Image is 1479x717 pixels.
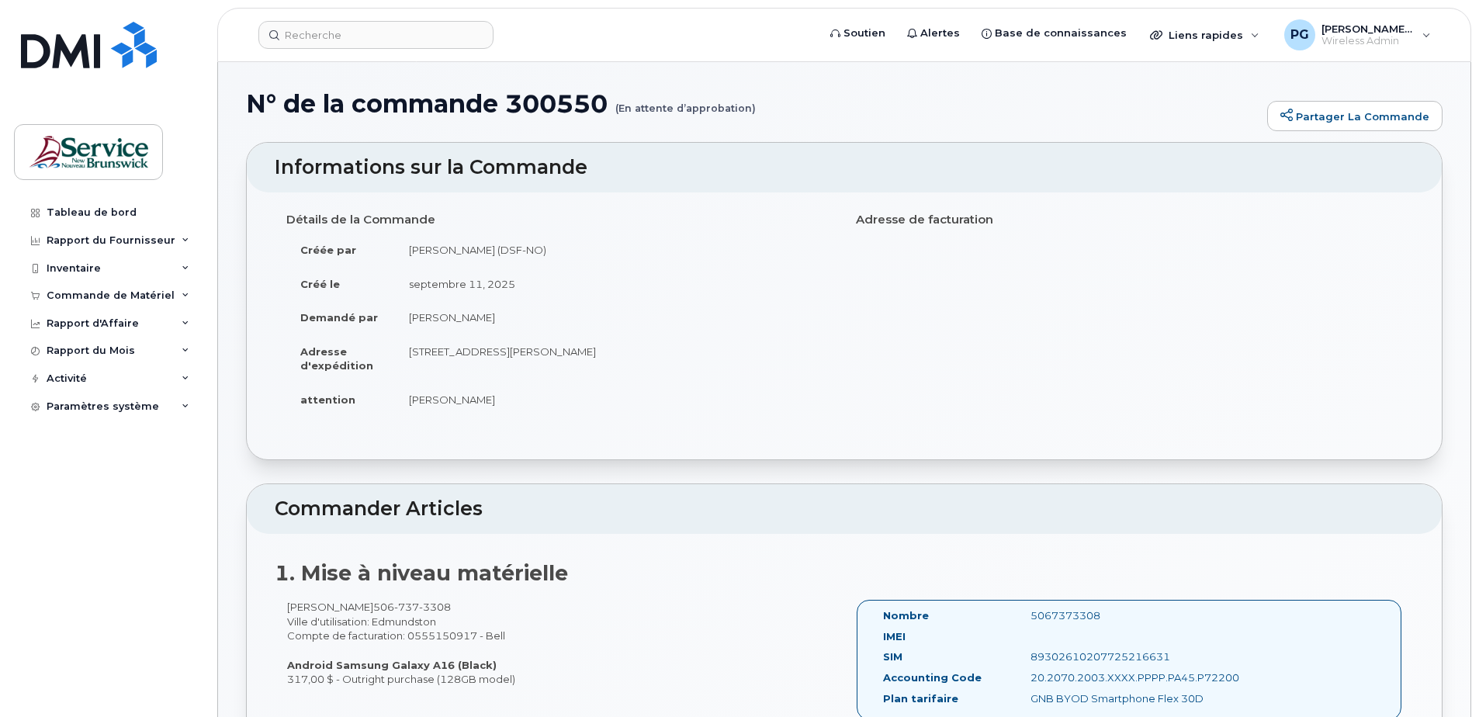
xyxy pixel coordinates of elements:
[883,649,902,664] label: SIM
[300,345,373,372] strong: Adresse d'expédition
[419,601,451,613] span: 3308
[300,393,355,406] strong: attention
[286,213,833,227] h4: Détails de la Commande
[1019,691,1225,706] div: GNB BYOD Smartphone Flex 30D
[1019,608,1225,623] div: 5067373308
[275,600,844,686] div: [PERSON_NAME] Ville d'utilisation: Edmundston Compte de facturation: 0555150917 - Bell 317,00 $ -...
[395,267,833,301] td: septembre 11, 2025
[1267,101,1443,132] a: Partager la commande
[287,659,497,671] strong: Android Samsung Galaxy A16 (Black)
[883,629,906,644] label: IMEI
[395,300,833,334] td: [PERSON_NAME]
[300,244,356,256] strong: Créée par
[1019,670,1225,685] div: 20.2070.2003.XXXX.PPPP.PA45.P72200
[373,601,451,613] span: 506
[275,498,1414,520] h2: Commander Articles
[300,311,378,324] strong: Demandé par
[883,691,958,706] label: Plan tarifaire
[395,383,833,417] td: [PERSON_NAME]
[615,90,756,114] small: (En attente d’approbation)
[300,278,340,290] strong: Créé le
[1019,649,1225,664] div: 89302610207725216631
[275,560,568,586] strong: 1. Mise à niveau matérielle
[856,213,1402,227] h4: Adresse de facturation
[395,233,833,267] td: [PERSON_NAME] (DSF-NO)
[883,608,929,623] label: Nombre
[395,334,833,383] td: [STREET_ADDRESS][PERSON_NAME]
[394,601,419,613] span: 737
[246,90,1259,117] h1: N° de la commande 300550
[883,670,982,685] label: Accounting Code
[275,157,1414,178] h2: Informations sur la Commande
